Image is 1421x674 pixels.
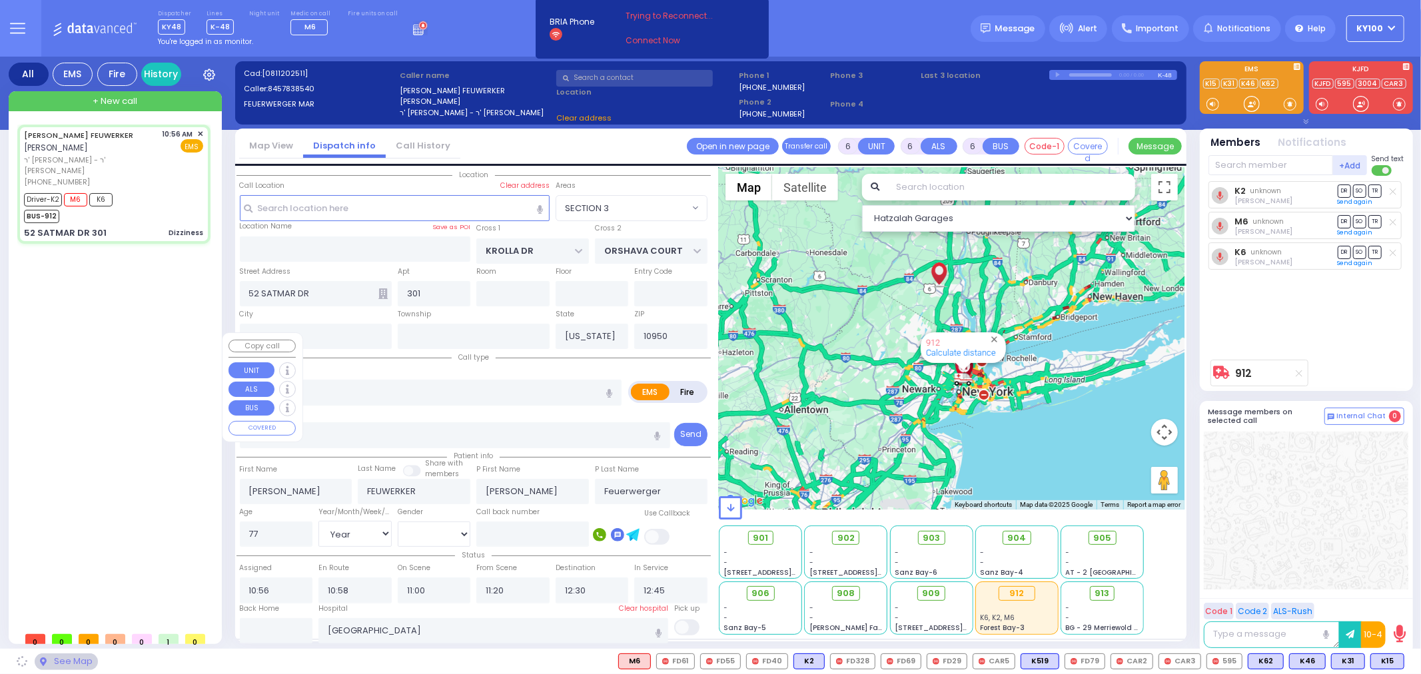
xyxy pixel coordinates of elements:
img: red-radio-icon.svg [1212,658,1219,665]
span: Notifications [1217,23,1270,35]
a: KJFD [1312,79,1334,89]
span: M6 [304,21,316,32]
label: Fire units on call [348,10,398,18]
label: Areas [556,180,576,191]
button: Send [674,423,708,446]
button: Map camera controls [1151,419,1178,446]
span: 906 [751,587,769,600]
span: - [724,613,728,623]
input: Search member [1208,155,1333,175]
button: ALS-Rush [1271,603,1314,619]
a: M6 [1234,216,1248,226]
div: K2 [793,653,825,669]
span: Status [455,550,492,560]
span: - [895,557,899,567]
span: 905 [1093,531,1111,545]
div: M6 [618,653,651,669]
img: red-radio-icon.svg [933,658,939,665]
span: - [980,557,984,567]
label: Room [476,266,496,277]
label: Gender [398,507,423,517]
label: EMS [1200,66,1304,75]
div: Fire [97,63,137,86]
a: History [141,63,181,86]
div: CAR2 [1111,653,1153,669]
span: Important [1136,23,1179,35]
label: Cross 1 [476,223,500,234]
span: BG - 29 Merriewold S. [1066,623,1141,633]
a: Calculate distance [926,348,996,358]
a: Send again [1338,228,1373,236]
img: message.svg [981,23,991,33]
span: 908 [837,587,855,600]
span: SO [1353,246,1366,258]
span: You're logged in as monitor. [158,37,253,47]
button: Show street map [725,174,772,200]
label: Pick up [674,603,700,614]
span: K6, K2, M6 [980,613,1015,623]
input: Search location [887,174,1135,200]
span: Call type [452,352,496,362]
label: Medic on call [290,10,332,18]
div: CAR5 [973,653,1015,669]
label: On Scene [398,563,430,573]
span: - [724,547,728,557]
button: Toggle fullscreen view [1151,174,1178,200]
button: BUS [983,138,1019,155]
div: 52 SATMAR DR 301 [24,226,107,240]
label: [PHONE_NUMBER] [739,82,805,92]
span: [PERSON_NAME] Farm [809,623,888,633]
div: CAR3 [1159,653,1201,669]
span: Phone 3 [830,70,917,81]
label: Fire [669,384,706,400]
label: Floor [556,266,572,277]
span: 0 [132,634,152,644]
label: FEUERWERGER MAR [244,99,396,110]
input: Search a contact [556,70,713,87]
span: 0 [25,634,45,644]
label: Save as POI [432,222,470,232]
span: - [809,613,813,623]
a: Send again [1338,198,1373,206]
label: Back Home [240,603,280,614]
input: Search location here [240,195,550,220]
span: SECTION 3 [556,196,689,220]
span: 902 [837,531,855,545]
span: 8457838540 [268,83,314,94]
div: FD55 [700,653,741,669]
label: Caller name [400,70,552,81]
label: Night unit [249,10,279,18]
span: members [425,469,459,479]
label: Entry Code [634,266,672,277]
span: M6 [64,193,87,206]
div: K62 [1248,653,1284,669]
label: Last Name [358,464,396,474]
button: Ky100 [1346,15,1404,42]
span: - [1066,603,1070,613]
label: Turn off text [1372,164,1393,177]
a: K46 [1239,79,1258,89]
label: Call back number [476,507,540,517]
a: K6 [1234,247,1246,257]
div: K46 [1289,653,1326,669]
div: K519 [1021,653,1059,669]
a: Call History [386,139,460,152]
span: ר' [PERSON_NAME] - ר' [PERSON_NAME] [24,155,158,176]
span: Sanz Bay-6 [895,567,937,577]
span: Other building occupants [378,288,388,299]
label: Call Location [240,180,285,191]
span: DR [1338,246,1351,258]
div: FD328 [830,653,875,669]
span: Internal Chat [1337,412,1386,421]
label: Caller: [244,83,396,95]
input: Search hospital [318,618,668,643]
span: SECTION 3 [565,202,609,215]
button: BUS [229,400,274,416]
button: ALS [229,382,274,398]
span: - [1066,613,1070,623]
img: red-radio-icon.svg [662,658,669,665]
a: K15 [1203,79,1220,89]
a: 3004 [1356,79,1380,89]
button: 10-4 [1361,621,1386,648]
span: K6 [89,193,113,206]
